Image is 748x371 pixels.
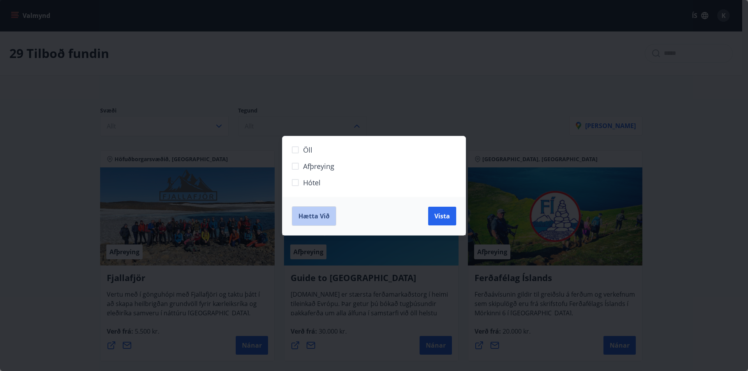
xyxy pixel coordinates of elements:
button: Vista [428,207,456,225]
span: Vista [434,212,450,220]
span: Öll [303,145,312,155]
span: Afþreying [303,161,334,171]
span: Hætta við [298,212,330,220]
span: Hótel [303,178,321,188]
button: Hætta við [292,206,336,226]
